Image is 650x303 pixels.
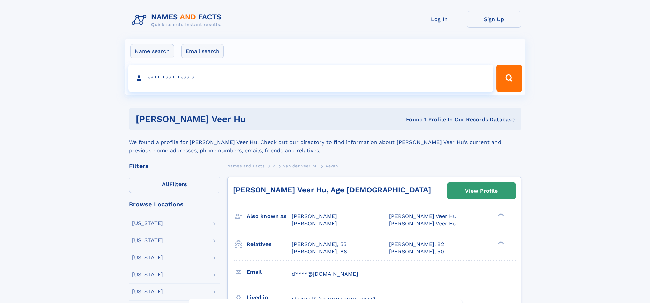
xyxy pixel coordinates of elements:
[132,289,163,294] div: [US_STATE]
[132,238,163,243] div: [US_STATE]
[129,130,521,155] div: We found a profile for [PERSON_NAME] Veer Hu. Check out our directory to find information about [...
[136,115,326,123] h1: [PERSON_NAME] Veer Hu
[292,220,337,227] span: [PERSON_NAME]
[283,164,317,168] span: Van der veer hu
[132,221,163,226] div: [US_STATE]
[325,164,338,168] span: Aevan
[389,213,457,219] span: [PERSON_NAME] Veer Hu
[247,266,292,278] h3: Email
[162,181,169,188] span: All
[128,65,494,92] input: search input
[233,185,431,194] a: [PERSON_NAME] Veer Hu, Age [DEMOGRAPHIC_DATA]
[448,183,515,199] a: View Profile
[292,248,347,256] a: [PERSON_NAME], 88
[272,164,275,168] span: V
[129,163,220,169] div: Filters
[130,44,174,58] label: Name search
[389,248,444,256] a: [PERSON_NAME], 50
[292,296,375,303] span: Flagstaff, [GEOGRAPHIC_DATA]
[467,11,521,28] a: Sign Up
[292,240,346,248] a: [PERSON_NAME], 55
[272,162,275,170] a: V
[247,238,292,250] h3: Relatives
[132,272,163,277] div: [US_STATE]
[227,162,265,170] a: Names and Facts
[412,11,467,28] a: Log In
[129,201,220,207] div: Browse Locations
[465,183,498,199] div: View Profile
[389,240,444,248] a: [PERSON_NAME], 82
[496,212,504,217] div: ❯
[129,177,220,193] label: Filters
[326,116,515,123] div: Found 1 Profile In Our Records Database
[129,11,227,29] img: Logo Names and Facts
[181,44,224,58] label: Email search
[132,255,163,260] div: [US_STATE]
[496,65,522,92] button: Search Button
[283,162,317,170] a: Van der veer hu
[389,220,457,227] span: [PERSON_NAME] Veer Hu
[496,240,504,245] div: ❯
[247,210,292,222] h3: Also known as
[292,213,337,219] span: [PERSON_NAME]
